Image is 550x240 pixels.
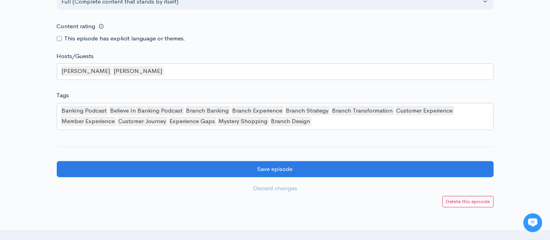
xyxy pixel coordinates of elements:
label: Tags [57,91,69,100]
h1: Hi 👋 [12,38,145,51]
input: Search articles [23,147,140,163]
button: New conversation [12,104,144,120]
div: Believe In Banking Podcast [109,106,184,116]
div: [PERSON_NAME] [61,66,112,76]
input: Save episode [57,161,494,177]
div: Customer Experience [395,106,454,116]
div: Branch Strategy [285,106,330,116]
div: Customer Journey [117,116,168,126]
a: Delete this episode [442,196,494,207]
label: Content rating [57,18,96,35]
div: Branch Experience [231,106,284,116]
h2: Just let us know if you need anything and we'll be happy to help! 🙂 [12,52,145,90]
p: Find an answer quickly [11,135,146,144]
div: Branch Design [270,116,312,126]
div: Experience Gaps [169,116,216,126]
small: Delete this episode [446,198,490,205]
div: Mystery Shopping [218,116,269,126]
label: This episode has explicit language or themes. [65,34,186,43]
span: New conversation [50,109,94,115]
div: Branch Banking [185,106,230,116]
iframe: gist-messenger-bubble-iframe [523,213,542,232]
div: Member Experience [61,116,116,126]
div: [PERSON_NAME] [113,66,164,76]
a: Discard changes [57,180,494,196]
label: Hosts/Guests [57,52,94,61]
div: Branch Transformation [331,106,394,116]
div: Banking Podcast [61,106,108,116]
